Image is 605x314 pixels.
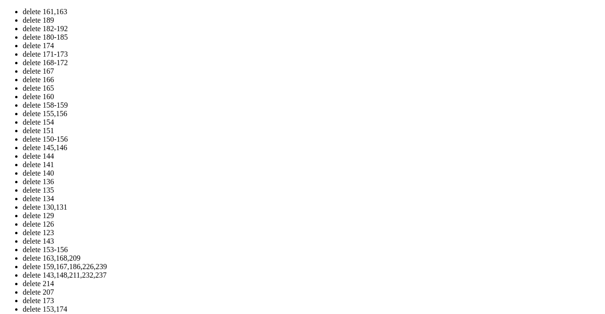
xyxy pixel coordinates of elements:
[4,13,482,18] x-row: | 195 | HOT:Wallet377 | 224.335526 | 0.05 | [DATE] - 15:52 | Successful Claim: Next claim 24h 0m ...
[4,46,482,51] x-row: | 202 | HOT:Wallet384 | 224.107822 | 0.05 | [DATE] - 14:27 | Successful Claim: Next claim 24h 0m ...
[23,25,601,33] li: delete 182-192
[4,197,482,202] x-row: | 234 | HOT:Wbholu57 | 451.487423 | 0.05 | [DATE] - 15:43 | Original wait time 22h 59m to fill - ...
[23,161,601,169] li: delete 141
[23,288,601,297] li: delete 207
[23,220,601,229] li: delete 126
[23,229,601,237] li: delete 123
[4,230,482,235] x-row: Options:
[4,131,482,136] x-row: | 220 | HOT:Wbholu43 | None | | [DATE] - 02:42 | None |
[4,178,482,183] x-row: | 230 | HOT:Wbholu53 | None | | [DATE] - 02:37 | None |
[58,268,60,273] div: (21, 56)
[4,202,482,207] x-row: | 235 | HOT:Wbholu58 | 467.045987 | 0.05 | [DATE] - 02:10 | Successful Claim: Next claim 24h 0m t...
[4,169,482,174] x-row: | 228 | HOT:Wbholu51 | 580.983374 | 0.05 | [DATE] - 22:31 | Successful Claim: Next claim 24h 0m t...
[4,108,482,112] x-row: | 215 | HOT:Wallet398 | 225.853052 | 0.05 | [DATE] - 02:45 | Successful Claim: Next claim 24h 0m ...
[23,152,601,161] li: delete 144
[23,305,601,314] li: delete 153,174
[4,212,482,216] x-row: | 237 | HOT:Wbholu60 | None | | [DATE] - 03:01 | None |
[23,118,601,127] li: delete 154
[4,51,482,56] x-row: | 203 | HOT:Wallet385 | 224.554201 | 0.05 | [DATE] - 15:24 | Successful Claim: Next claim 24h 0m ...
[23,33,601,42] li: delete 180-185
[23,237,601,246] li: delete 143
[4,37,482,42] x-row: | 200 | HOT:Wallet382 | 224.835962 | 0.05 | [DATE] - 15:44 | Original wait time 13h 47m to fill -...
[4,56,482,60] x-row: | 204 | HOT:Wallet386 | 225.13532 | 0.05 | [DATE] - 15:13 | Successful Claim: Next claim 24h 0m t...
[4,188,482,193] x-row: | 232 | HOT:Wbholu55 | None | | [DATE] - 02:55 | None |
[23,42,601,50] li: delete 174
[4,141,482,145] x-row: | 222 | HOT:Wbholu45 | None | | [DATE] - 01:32 | None |
[4,249,482,254] x-row: 'status [ID]' - Show the last 20 balances and status of the selected process
[23,297,601,305] li: delete 173
[23,186,601,195] li: delete 135
[23,84,601,93] li: delete 165
[4,235,482,240] x-row: 't' - Sort by time of next claim
[23,263,601,271] li: delete 159,167,186,226,239
[4,117,482,122] x-row: | 217 | HOT:Wallet400 | 228.231962 | 0.05 | [DATE] - 14:32 | Successful Claim: Next claim 24h 0m ...
[23,246,601,254] li: delete 153-156
[23,144,601,152] li: delete 145,146
[4,60,482,65] x-row: | 205 | HOT:Wallet387 | 223.871185 | 0.05 | [DATE] - 15:52 | Successful Claim: Next claim 24h 0m ...
[4,150,482,155] x-row: | 224 | HOT:Wbholu47 | 481.990054 | 0.05 | [DATE] - 15:58 | Original wait time 22h 59m to fill - ...
[4,164,482,169] x-row: | 227 | HOT:Wbholu50 | 461.341433 | 0.05 | [DATE] - 19:27 | Successful Claim: Next claim 24h 0m t...
[23,280,601,288] li: delete 214
[23,212,601,220] li: delete 129
[4,65,482,70] x-row: | 206 | HOT:Wallet388 | 222.453765 | 0.05 | [DATE] - 15:33 | Original wait time 22h 59m to fill -...
[4,240,482,245] x-row: 'delete [ID]' - Delete process by number (e.g. single ID - '1', range '1-3' or multiple '1,3')
[4,221,482,226] x-row: |------------------------------------------------------------------------------------------------...
[23,254,601,263] li: delete 163,168,209
[23,195,601,203] li: delete 134
[4,245,482,249] x-row: 'delete [pattern]' - Delete all processes matching the pattern (e.g. HOT, [PERSON_NAME], Wave)
[4,193,482,197] x-row: | 233 | HOT:Wbholu56 | None | | [DATE] - 02:31 | None |
[4,8,482,13] x-row: | 194 | HOT:Wallet376 | 223.798602 | 0.05 | [DATE] - 15:02 | Original wait time 13h 11m to fill -...
[4,174,482,178] x-row: | 229 | HOT:Wbholu52 | None | 0.05 | [DATE] - 01:40 | Original wait time 16m to fill - 16 minutes...
[23,76,601,84] li: delete 166
[4,259,482,263] x-row: 'exit' or hit enter - Exit the program
[23,135,601,144] li: delete 150-156
[4,160,482,164] x-row: | 226 | HOT:Wbholu49 | None | | [DATE] - 02:57 | None |
[4,79,482,84] x-row: | 209 | HOT:Wallet392 | 224.042645 | 0.05 | [DATE] - 15:37 | Successful Claim: Next claim 24h 0m ...
[4,75,482,79] x-row: | 208 | HOT:Wallet391 | 224.301364 | 0.05 | [DATE] - 15:59 | Successful Claim: Next claim 24h 0m ...
[4,122,482,127] x-row: | 218 | HOT:Wbholu41 | 485.422927 | 0.05 | [DATE] - 15:28 | Original wait time 12h 59m to fill - ...
[23,59,601,67] li: delete 168-172
[4,155,482,160] x-row: | 225 | HOT:Wbholu48 | None | | [DATE] - 01:35 | None |
[4,4,482,8] x-row: | 193 | HOT:Wallet375 | 223.894967 | 0.05 | [DATE] - 15:20 | Successful Claim: Next claim 24h 0m ...
[23,271,601,280] li: delete 143,148,211,232,237
[4,23,482,27] x-row: | 197 | HOT:Wallet379 | 224.105357 | 0.05 | [DATE] - 15:04 | Successful Claim: Next claim 24h 0m ...
[4,216,482,221] x-row: | 238 | daily-update | None | | None | None |
[4,112,482,117] x-row: | 216 | HOT:Wallet399 | 226.82992 | 0.05 | [DATE] - 15:53 | Successful Claim: Next claim 24h 0m t...
[23,67,601,76] li: delete 167
[4,93,482,98] x-row: | 212 | HOT:Wallet395 | 209.279336 | 0.05 | [DATE] - 14:54 | Successful Claim: Next claim 24h 0m ...
[4,268,482,273] x-row: Enter your choice: de
[23,203,601,212] li: delete 130,131
[4,136,482,141] x-row: | 221 | HOT:Wbholu44 | 489.938182 | 0.05 | [DATE] - 16:20 | Successful Claim: Next claim 24h 0m t...
[4,89,482,93] x-row: | 211 | HOT:Wallet394 | None | | [DATE] - 02:44 | None |
[23,50,601,59] li: delete 171-173
[4,254,482,259] x-row: 'logs [ID] [lines]' - Show the last 'n' lines of PM2 logs for the process (default: 30)
[23,169,601,178] li: delete 140
[4,70,482,75] x-row: | 207 | HOT:Wallet390 | 223.841633 | 0.05 | [DATE] - 15:51 | Successful Claim: Next claim 24h 0m ...
[23,93,601,101] li: delete 160
[23,127,601,135] li: delete 151
[4,207,482,212] x-row: | 236 | HOT:Wbholu59 | 561.272715 | 0.05 | [DATE] - 15:35 | Successful Claim: Next claim 24h 0m t...
[4,183,482,188] x-row: | 231 | HOT:Wbholu54 | 469.499369 | 0.05 | [DATE] - 14:44 | Successful Claim: Next claim 24h 0m t...
[23,8,601,16] li: delete 161,163
[23,101,601,110] li: delete 158-159
[4,127,482,131] x-row: | 219 | HOT:Wbholu42 | 452.17996 | 0.05 | [DATE] - 15:25 | Successful Claim: Next claim 24h 0m to...
[4,27,482,32] x-row: | 198 | HOT:Wallet380 | 224.283141 | 0.05 | [DATE] - 15:26 | Successful Claim: Next claim 24h 0m ...
[4,42,482,46] x-row: | 201 | HOT:Wallet383 | 224.276525 | 0.05 | [DATE] - 15:45 | Successful Claim: Next claim 24h 0m ...
[4,32,482,37] x-row: | 199 | HOT:Wallet381 | 224.25873 | 0.05 | [DATE] - 14:43 | Successful Claim: Next claim 24h 0m t...
[23,178,601,186] li: delete 136
[4,18,482,23] x-row: | 196 | HOT:Wallet378 | 224.170287 | 0.05 | [DATE] - 14:46 | Original wait time 12h 19m to fill -...
[4,84,482,89] x-row: | 210 | HOT:Wallet393 | 223.854978 | 0.05 | [DATE] - 15:32 | Original wait time 13h 4m to fill - ...
[4,103,482,108] x-row: | 214 | HOT:Wallet397 | 217.835121 | 0.05 | [DATE] - 15:36 | Successful Claim: Next claim 24h 0m ...
[23,16,601,25] li: delete 189
[23,110,601,118] li: delete 155,156
[4,145,482,150] x-row: | 223 | HOT:Wbholu46 | None | | [DATE] - 02:29 | None |
[4,98,482,103] x-row: | 213 | HOT:Wallet396 | 154.443723 | 0.05 | [DATE] - 15:12 | Successful Claim: Next claim 24h 0m ...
